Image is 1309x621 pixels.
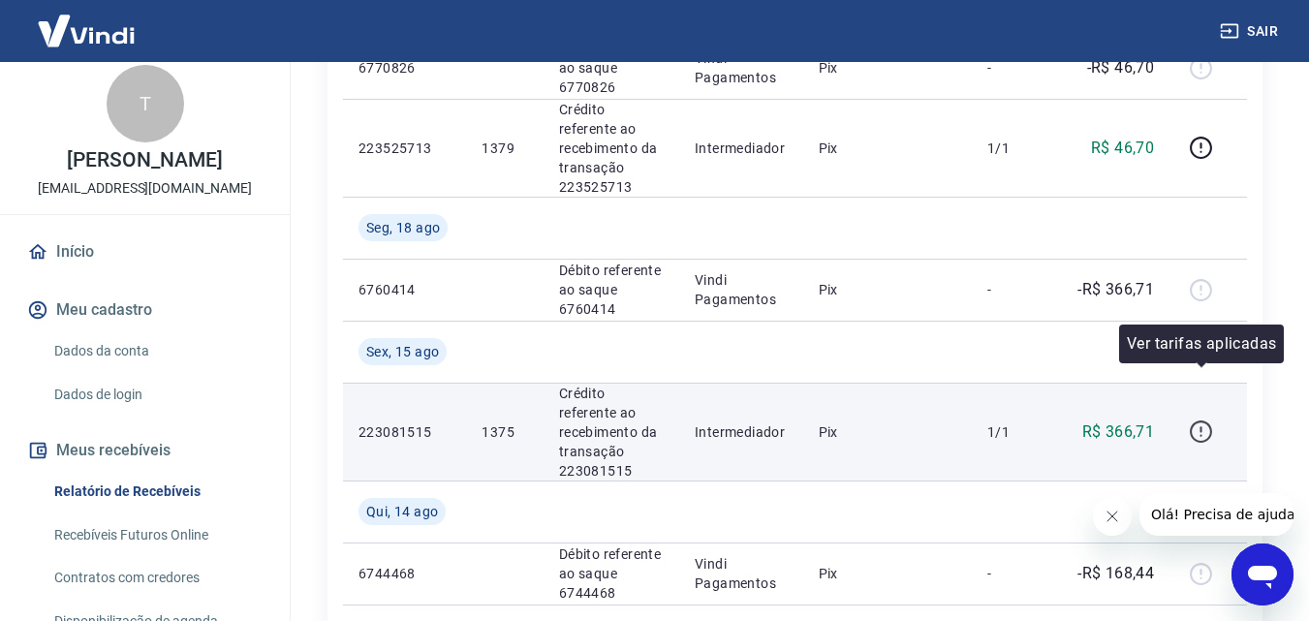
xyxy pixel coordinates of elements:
[987,280,1044,299] p: -
[1139,493,1293,536] iframe: Mensagem da empresa
[47,472,266,512] a: Relatório de Recebíveis
[1127,332,1276,356] p: Ver tarifas aplicadas
[67,150,222,171] p: [PERSON_NAME]
[695,554,788,593] p: Vindi Pagamentos
[559,384,664,481] p: Crédito referente ao recebimento da transação 223081515
[695,139,788,158] p: Intermediador
[819,422,956,442] p: Pix
[12,14,163,29] span: Olá! Precisa de ajuda?
[107,65,184,142] div: T
[366,218,440,237] span: Seg, 18 ago
[1216,14,1286,49] button: Sair
[23,429,266,472] button: Meus recebíveis
[482,422,527,442] p: 1375
[1091,137,1154,160] p: R$ 46,70
[987,139,1044,158] p: 1/1
[695,422,788,442] p: Intermediador
[358,280,451,299] p: 6760414
[358,564,451,583] p: 6744468
[819,564,956,583] p: Pix
[1077,562,1154,585] p: -R$ 168,44
[1093,497,1132,536] iframe: Fechar mensagem
[1077,278,1154,301] p: -R$ 366,71
[819,280,956,299] p: Pix
[366,342,439,361] span: Sex, 15 ago
[23,1,149,60] img: Vindi
[695,270,788,309] p: Vindi Pagamentos
[819,139,956,158] p: Pix
[23,289,266,331] button: Meu cadastro
[1231,543,1293,605] iframe: Botão para abrir a janela de mensagens
[1082,420,1155,444] p: R$ 366,71
[358,58,451,78] p: 6770826
[482,139,527,158] p: 1379
[987,58,1044,78] p: -
[366,502,438,521] span: Qui, 14 ago
[559,100,664,197] p: Crédito referente ao recebimento da transação 223525713
[987,422,1044,442] p: 1/1
[23,231,266,273] a: Início
[47,515,266,555] a: Recebíveis Futuros Online
[47,375,266,415] a: Dados de login
[559,261,664,319] p: Débito referente ao saque 6760414
[559,544,664,603] p: Débito referente ao saque 6744468
[47,331,266,371] a: Dados da conta
[559,39,664,97] p: Débito referente ao saque 6770826
[819,58,956,78] p: Pix
[1087,56,1155,79] p: -R$ 46,70
[987,564,1044,583] p: -
[358,422,451,442] p: 223081515
[47,558,266,598] a: Contratos com credores
[38,178,252,199] p: [EMAIL_ADDRESS][DOMAIN_NAME]
[358,139,451,158] p: 223525713
[695,48,788,87] p: Vindi Pagamentos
